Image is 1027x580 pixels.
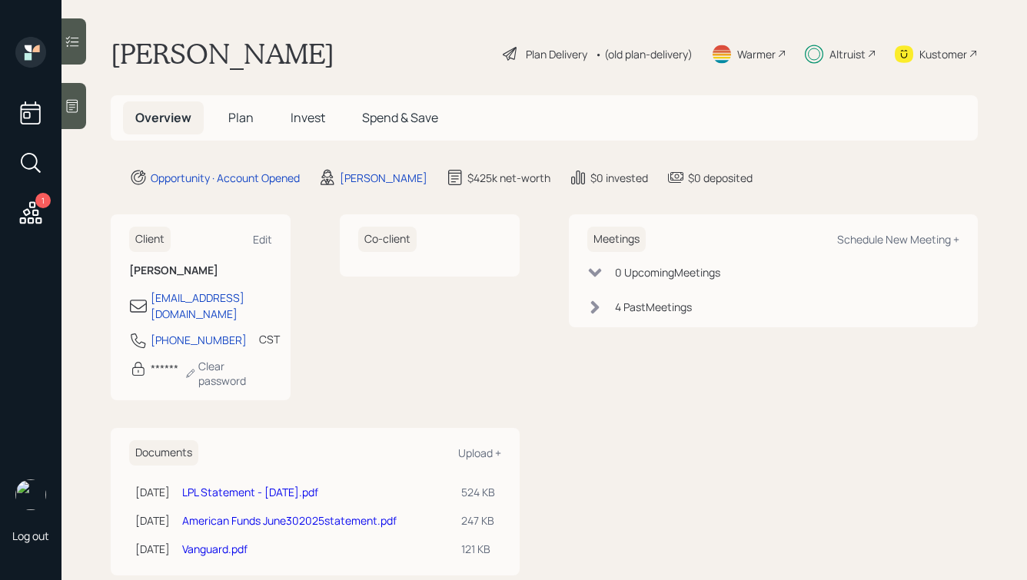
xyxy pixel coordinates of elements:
[919,46,967,62] div: Kustomer
[253,232,272,247] div: Edit
[182,542,248,556] a: Vanguard.pdf
[587,227,646,252] h6: Meetings
[615,264,720,280] div: 0 Upcoming Meeting s
[526,46,587,62] div: Plan Delivery
[458,446,501,460] div: Upload +
[135,541,170,557] div: [DATE]
[615,299,692,315] div: 4 Past Meeting s
[129,227,171,252] h6: Client
[590,170,648,186] div: $0 invested
[135,512,170,529] div: [DATE]
[461,541,495,557] div: 121 KB
[259,331,280,347] div: CST
[151,170,300,186] div: Opportunity · Account Opened
[184,359,272,388] div: Clear password
[829,46,866,62] div: Altruist
[362,109,438,126] span: Spend & Save
[461,512,495,529] div: 247 KB
[837,232,959,247] div: Schedule New Meeting +
[182,485,318,499] a: LPL Statement - [DATE].pdf
[151,332,247,348] div: [PHONE_NUMBER]
[35,193,51,208] div: 1
[291,109,325,126] span: Invest
[340,170,427,186] div: [PERSON_NAME]
[467,170,550,186] div: $425k net-worth
[111,37,334,71] h1: [PERSON_NAME]
[228,109,254,126] span: Plan
[461,484,495,500] div: 524 KB
[358,227,417,252] h6: Co-client
[15,479,46,510] img: hunter_neumayer.jpg
[151,290,272,322] div: [EMAIL_ADDRESS][DOMAIN_NAME]
[135,109,191,126] span: Overview
[737,46,776,62] div: Warmer
[129,440,198,466] h6: Documents
[12,529,49,543] div: Log out
[135,484,170,500] div: [DATE]
[595,46,693,62] div: • (old plan-delivery)
[129,264,272,277] h6: [PERSON_NAME]
[182,513,397,528] a: American Funds June302025statement.pdf
[688,170,753,186] div: $0 deposited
